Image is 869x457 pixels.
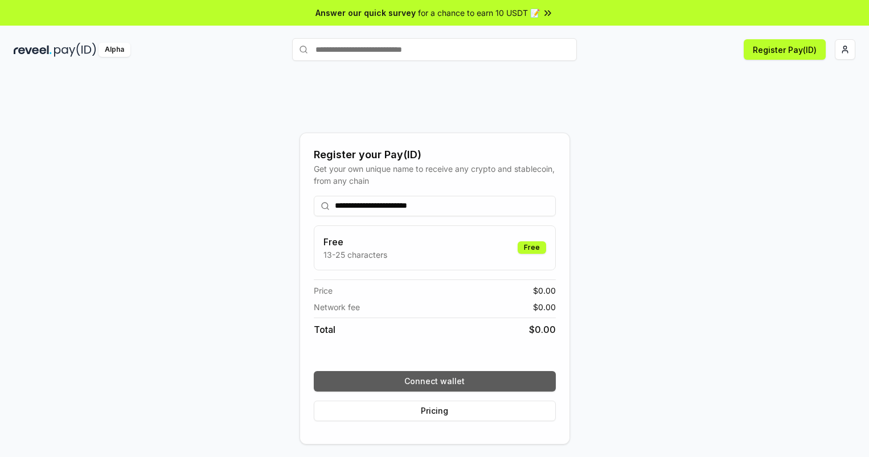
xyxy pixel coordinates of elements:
[323,235,387,249] h3: Free
[14,43,52,57] img: reveel_dark
[99,43,130,57] div: Alpha
[314,147,556,163] div: Register your Pay(ID)
[314,163,556,187] div: Get your own unique name to receive any crypto and stablecoin, from any chain
[54,43,96,57] img: pay_id
[314,323,335,336] span: Total
[315,7,416,19] span: Answer our quick survey
[314,371,556,392] button: Connect wallet
[314,285,333,297] span: Price
[314,301,360,313] span: Network fee
[518,241,546,254] div: Free
[533,301,556,313] span: $ 0.00
[744,39,826,60] button: Register Pay(ID)
[533,285,556,297] span: $ 0.00
[529,323,556,336] span: $ 0.00
[418,7,540,19] span: for a chance to earn 10 USDT 📝
[314,401,556,421] button: Pricing
[323,249,387,261] p: 13-25 characters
